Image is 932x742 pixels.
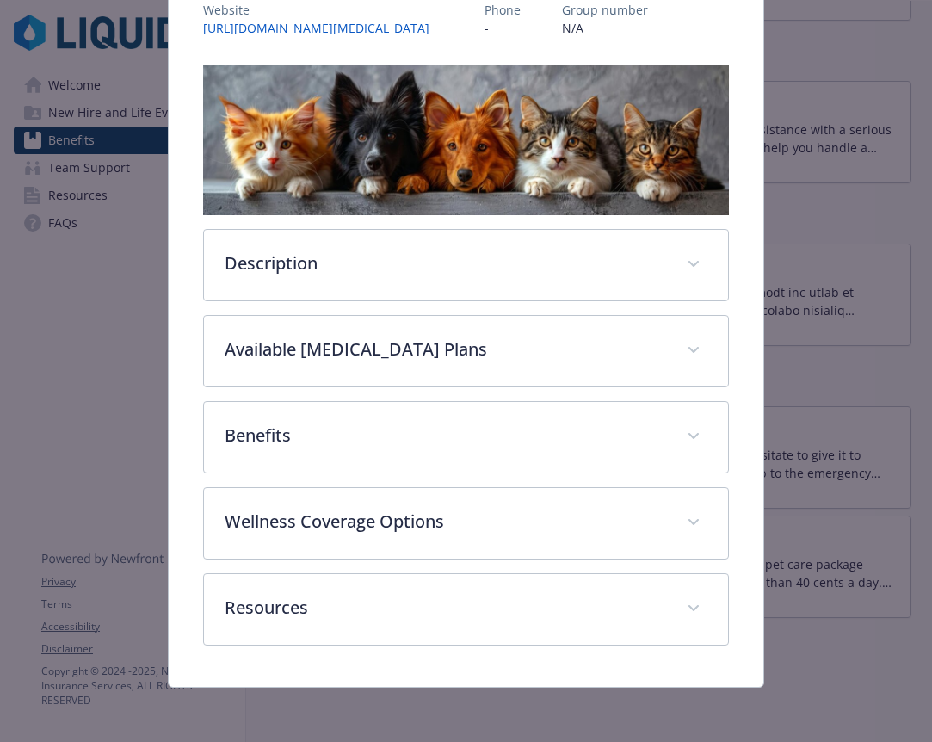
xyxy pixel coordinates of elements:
p: Website [203,1,443,19]
div: Wellness Coverage Options [204,488,728,559]
p: N/A [562,19,648,37]
div: Available [MEDICAL_DATA] Plans [204,316,728,386]
p: Phone [485,1,521,19]
p: Wellness Coverage Options [225,509,666,535]
p: Group number [562,1,648,19]
p: Description [225,250,666,276]
div: Benefits [204,402,728,473]
div: Resources [204,574,728,645]
a: [URL][DOMAIN_NAME][MEDICAL_DATA] [203,20,443,36]
p: Available [MEDICAL_DATA] Plans [225,337,666,362]
p: Benefits [225,423,666,448]
p: Resources [225,595,666,621]
div: Description [204,230,728,300]
p: - [485,19,521,37]
img: banner [203,65,729,215]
